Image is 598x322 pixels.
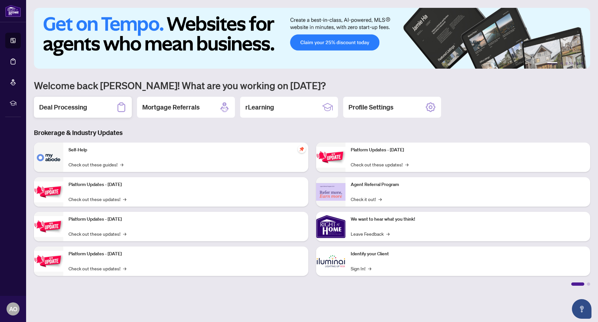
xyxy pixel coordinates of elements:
[120,161,123,168] span: →
[386,230,390,237] span: →
[298,145,306,153] span: pushpin
[34,128,590,137] h3: Brokerage & Industry Updates
[351,216,585,223] p: We want to hear what you think!
[245,103,274,112] h2: rLearning
[123,195,126,203] span: →
[351,250,585,258] p: Identify your Client
[316,147,345,167] img: Platform Updates - June 23, 2025
[571,62,573,65] button: 4
[316,183,345,201] img: Agent Referral Program
[69,161,123,168] a: Check out these guides!→
[405,161,408,168] span: →
[348,103,393,112] h2: Profile Settings
[69,265,126,272] a: Check out these updates!→
[123,230,126,237] span: →
[69,250,303,258] p: Platform Updates - [DATE]
[351,230,390,237] a: Leave Feedback→
[351,181,585,188] p: Agent Referral Program
[560,62,563,65] button: 2
[69,195,126,203] a: Check out these updates!→
[123,265,126,272] span: →
[316,246,345,276] img: Identify your Client
[9,304,17,314] span: AO
[547,62,558,65] button: 1
[351,161,408,168] a: Check out these updates!→
[142,103,200,112] h2: Mortgage Referrals
[316,212,345,241] img: We want to hear what you think!
[69,146,303,154] p: Self-Help
[34,79,590,92] h1: Welcome back [PERSON_NAME]! What are you working on [DATE]?
[34,181,63,202] img: Platform Updates - September 16, 2025
[5,5,21,17] img: logo
[576,62,578,65] button: 5
[378,195,382,203] span: →
[565,62,568,65] button: 3
[351,265,371,272] a: Sign In!→
[572,299,591,319] button: Open asap
[69,181,303,188] p: Platform Updates - [DATE]
[351,146,585,154] p: Platform Updates - [DATE]
[34,143,63,172] img: Self-Help
[69,230,126,237] a: Check out these updates!→
[34,216,63,237] img: Platform Updates - July 21, 2025
[69,216,303,223] p: Platform Updates - [DATE]
[581,62,584,65] button: 6
[368,265,371,272] span: →
[34,8,590,69] img: Slide 0
[34,251,63,271] img: Platform Updates - July 8, 2025
[39,103,87,112] h2: Deal Processing
[351,195,382,203] a: Check it out!→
